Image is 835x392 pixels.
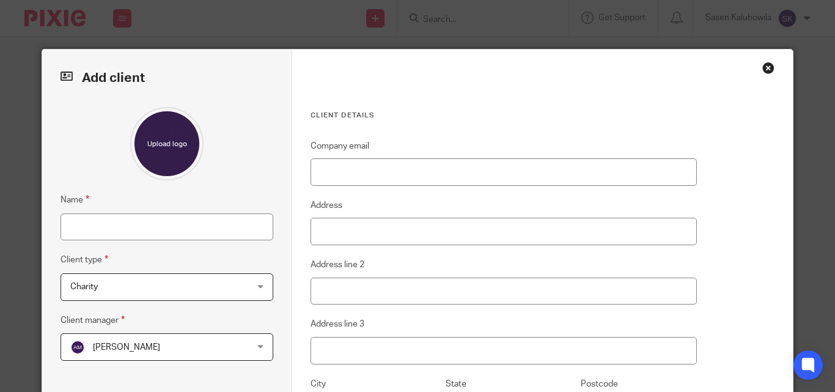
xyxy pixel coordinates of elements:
[581,378,618,390] label: Postcode
[762,62,774,74] div: Close this dialog window
[61,68,273,89] h2: Add client
[311,378,326,390] label: City
[311,318,364,330] label: Address line 3
[446,378,466,390] label: State
[93,343,160,352] span: [PERSON_NAME]
[61,253,108,267] label: Client type
[70,340,85,355] img: svg%3E
[311,199,342,212] label: Address
[311,111,697,120] h3: Client details
[311,259,364,271] label: Address line 2
[70,283,98,291] span: Charity
[311,140,369,152] label: Company email
[61,313,125,327] label: Client manager
[61,193,89,207] label: Name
